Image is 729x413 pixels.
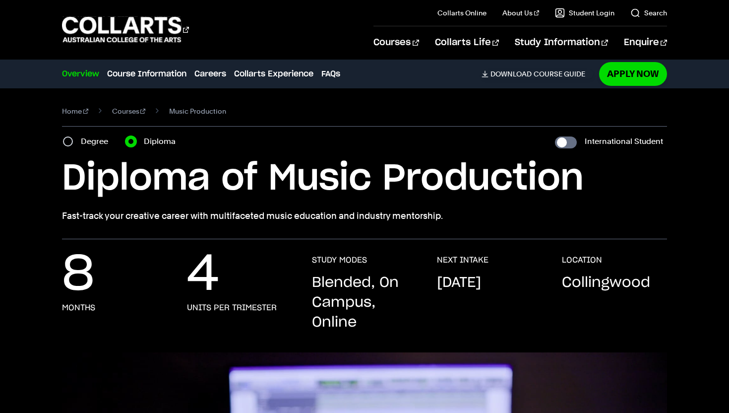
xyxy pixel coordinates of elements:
a: Collarts Experience [234,68,313,80]
a: Student Login [555,8,614,18]
a: Collarts Life [435,26,499,59]
p: 8 [62,255,94,295]
h3: months [62,303,95,313]
h3: NEXT INTAKE [437,255,488,265]
a: Collarts Online [437,8,486,18]
label: Degree [81,135,114,148]
h3: LOCATION [562,255,602,265]
p: 4 [187,255,219,295]
a: Home [62,104,88,118]
a: Study Information [515,26,608,59]
a: DownloadCourse Guide [482,69,593,78]
a: Apply Now [599,62,667,85]
label: International Student [585,135,663,148]
div: Go to homepage [62,15,189,44]
a: Overview [62,68,99,80]
p: [DATE] [437,273,481,293]
h3: units per trimester [187,303,277,313]
a: Course Information [107,68,186,80]
a: About Us [502,8,539,18]
a: Courses [373,26,419,59]
a: Courses [112,104,146,118]
a: Careers [194,68,226,80]
p: Blended, On Campus, Online [312,273,417,333]
a: FAQs [321,68,340,80]
span: Download [490,69,532,78]
p: Collingwood [562,273,650,293]
label: Diploma [144,135,182,148]
span: Music Production [169,104,226,118]
a: Enquire [624,26,667,59]
a: Search [630,8,667,18]
h1: Diploma of Music Production [62,156,667,201]
h3: STUDY MODES [312,255,367,265]
p: Fast-track your creative career with multifaceted music education and industry mentorship. [62,209,667,223]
